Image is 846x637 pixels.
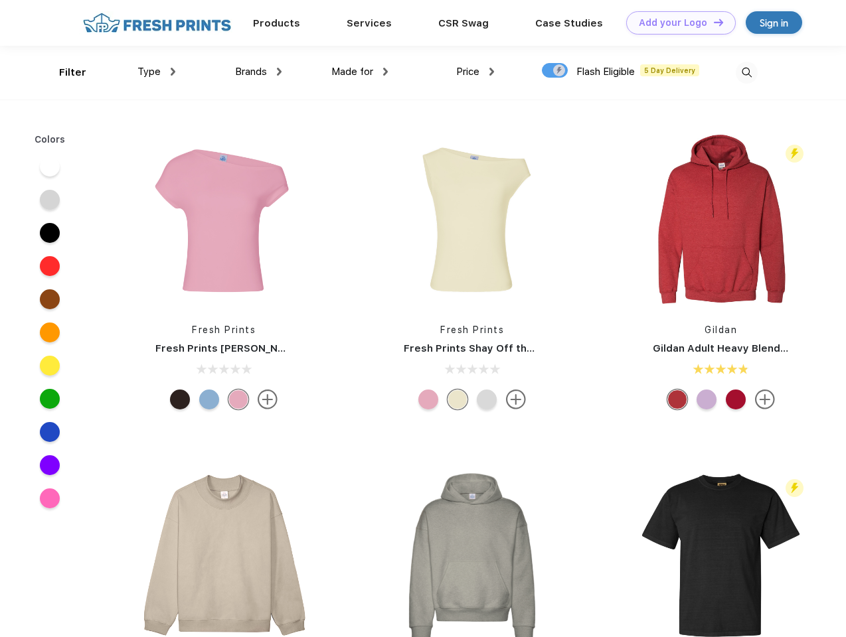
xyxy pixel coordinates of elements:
[506,389,526,409] img: more.svg
[228,389,248,409] div: Light Pink
[760,15,788,31] div: Sign in
[440,324,504,335] a: Fresh Prints
[786,145,804,163] img: flash_active_toggle.svg
[347,17,392,29] a: Services
[448,389,467,409] div: Yellow
[384,133,560,310] img: func=resize&h=266
[755,389,775,409] img: more.svg
[192,324,256,335] a: Fresh Prints
[736,62,758,84] img: desktop_search.svg
[59,65,86,80] div: Filter
[639,17,707,29] div: Add your Logo
[456,66,479,78] span: Price
[640,64,699,76] span: 5 Day Delivery
[404,342,608,354] a: Fresh Prints Shay Off the Shoulder Tank
[170,389,190,409] div: Brown
[489,68,494,76] img: dropdown.png
[633,133,809,310] img: func=resize&h=266
[697,389,717,409] div: Orchid
[155,342,414,354] a: Fresh Prints [PERSON_NAME] Off the Shoulder Top
[576,66,635,78] span: Flash Eligible
[726,389,746,409] div: Cherry Red
[383,68,388,76] img: dropdown.png
[277,68,282,76] img: dropdown.png
[25,133,76,147] div: Colors
[438,17,489,29] a: CSR Swag
[331,66,373,78] span: Made for
[258,389,278,409] img: more.svg
[137,66,161,78] span: Type
[135,133,312,310] img: func=resize&h=266
[235,66,267,78] span: Brands
[477,389,497,409] div: Ash Grey
[199,389,219,409] div: Light Blue
[786,479,804,497] img: flash_active_toggle.svg
[79,11,235,35] img: fo%20logo%202.webp
[714,19,723,26] img: DT
[253,17,300,29] a: Products
[667,389,687,409] div: Hth Spt Scrlt Rd
[705,324,737,335] a: Gildan
[746,11,802,34] a: Sign in
[418,389,438,409] div: Light Pink
[171,68,175,76] img: dropdown.png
